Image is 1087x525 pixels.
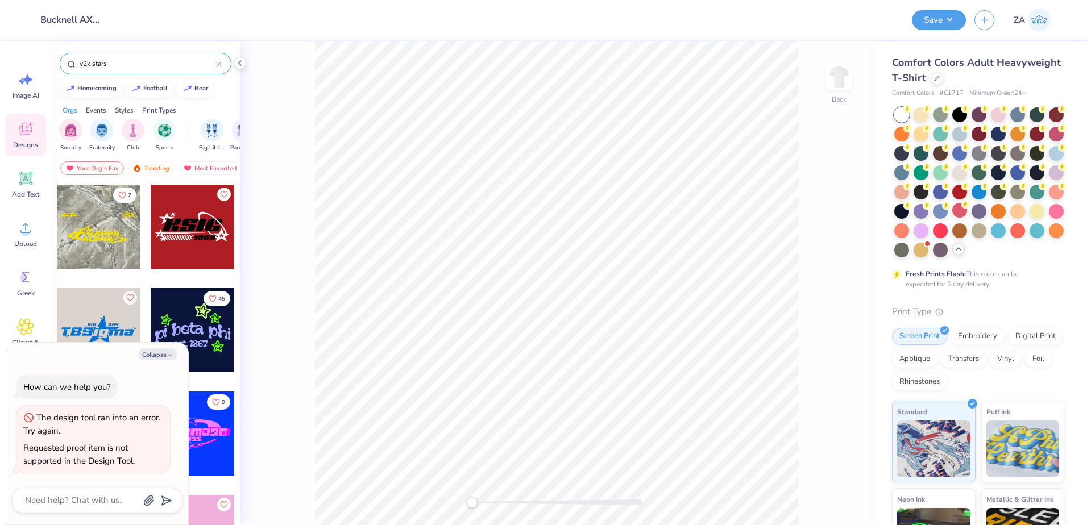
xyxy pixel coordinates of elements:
button: Like [207,394,230,410]
img: Back [828,66,850,89]
img: Zuriel Alaba [1028,9,1051,31]
span: Sorority [60,144,81,152]
span: Upload [14,239,37,248]
span: Comfort Colors [892,89,934,98]
button: Like [204,291,230,306]
img: trending.gif [132,164,142,172]
a: ZA [1009,9,1056,31]
div: Your Org's Fav [60,161,124,175]
button: bear [177,80,213,97]
strong: Fresh Prints Flash: [906,269,966,278]
span: Comfort Colors Adult Heavyweight T-Shirt [892,56,1061,85]
img: Standard [897,420,970,477]
div: bear [194,85,208,91]
span: Standard [897,406,927,418]
div: Rhinestones [892,373,947,390]
button: homecoming [60,80,122,97]
span: Clipart & logos [7,338,44,356]
span: Fraternity [89,144,115,152]
div: Applique [892,351,937,368]
span: Neon Ink [897,493,925,505]
div: Screen Print [892,328,947,345]
span: # C1717 [940,89,964,98]
div: Embroidery [951,328,1005,345]
img: Puff Ink [986,420,1060,477]
span: Minimum Order: 24 + [969,89,1026,98]
button: Save [912,10,966,30]
div: Print Type [892,305,1064,318]
span: Club [127,144,139,152]
div: filter for Sorority [59,119,82,152]
div: filter for Parent's Weekend [230,119,256,152]
span: Sports [156,144,173,152]
div: homecoming [77,85,117,91]
img: most_fav.gif [183,164,192,172]
button: filter button [230,119,256,152]
span: 9 [222,399,225,405]
span: Big Little Reveal [199,144,225,152]
button: Like [113,188,136,203]
img: trend_line.gif [132,85,141,92]
button: Like [217,188,231,201]
div: Print Types [142,105,176,115]
button: filter button [122,119,144,152]
div: filter for Sports [153,119,176,152]
span: Designs [13,140,38,149]
div: filter for Fraternity [89,119,115,152]
span: 45 [218,296,225,302]
button: filter button [199,119,225,152]
img: Big Little Reveal Image [206,124,218,137]
div: football [143,85,168,91]
div: filter for Club [122,119,144,152]
div: Trending [127,161,175,175]
div: Accessibility label [466,497,478,508]
div: This color can be expedited for 5 day delivery. [906,269,1045,289]
input: Untitled Design [31,9,115,31]
div: Back [832,94,847,105]
span: Greek [17,289,35,298]
span: Image AI [13,91,39,100]
button: Collapse [139,348,177,360]
div: Vinyl [990,351,1022,368]
input: Try "Alpha" [78,58,217,69]
div: filter for Big Little Reveal [199,119,225,152]
img: Sorority Image [64,124,77,137]
img: trend_line.gif [183,85,192,92]
img: trend_line.gif [66,85,75,92]
div: The design tool ran into an error. Try again. [23,412,160,436]
button: filter button [89,119,115,152]
img: Sports Image [158,124,171,137]
span: Add Text [12,190,39,199]
button: filter button [59,119,82,152]
img: Club Image [127,124,139,137]
button: Like [123,291,137,305]
div: Orgs [63,105,77,115]
div: Digital Print [1008,328,1063,345]
span: Parent's Weekend [230,144,256,152]
div: Transfers [941,351,986,368]
img: Fraternity Image [96,124,108,137]
div: Styles [115,105,134,115]
span: 7 [128,193,131,198]
button: filter button [153,119,176,152]
span: ZA [1014,14,1025,27]
div: Requested proof item is not supported in the Design Tool. [23,442,135,466]
span: Puff Ink [986,406,1010,418]
button: Like [217,498,231,511]
div: Most Favorited [178,161,242,175]
div: How can we help you? [23,381,111,393]
div: Foil [1025,351,1052,368]
span: Metallic & Glitter Ink [986,493,1053,505]
img: Parent's Weekend Image [237,124,250,137]
button: football [126,80,173,97]
div: Events [86,105,106,115]
img: most_fav.gif [65,164,74,172]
